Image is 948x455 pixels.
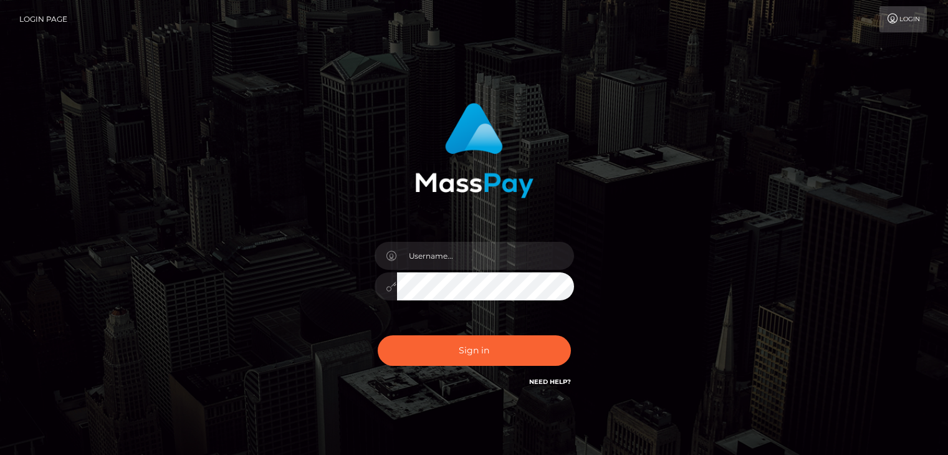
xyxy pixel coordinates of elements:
a: Login [879,6,927,32]
input: Username... [397,242,574,270]
a: Login Page [19,6,67,32]
button: Sign in [378,335,571,366]
img: MassPay Login [415,103,534,198]
a: Need Help? [529,378,571,386]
